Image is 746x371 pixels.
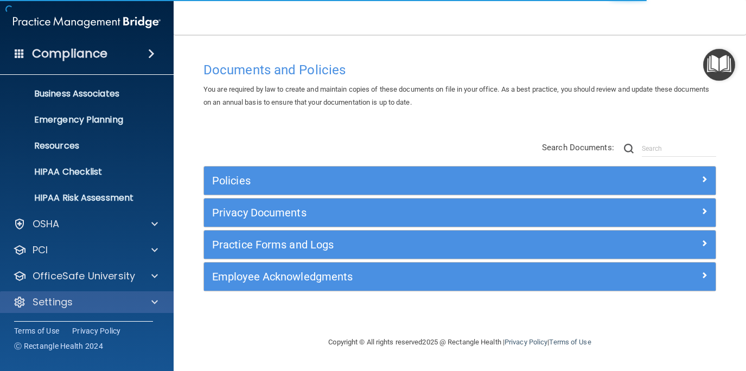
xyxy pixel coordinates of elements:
p: HIPAA Checklist [7,167,155,177]
a: Terms of Use [549,338,591,346]
button: Open Resource Center [703,49,735,81]
a: OfficeSafe University [13,270,158,283]
a: PCI [13,244,158,257]
a: Privacy Policy [505,338,547,346]
h5: Employee Acknowledgments [212,271,579,283]
input: Search [642,140,716,157]
p: PCI [33,244,48,257]
span: Ⓒ Rectangle Health 2024 [14,341,103,351]
a: Privacy Documents [212,204,707,221]
p: Resources [7,140,155,151]
p: Emergency Planning [7,114,155,125]
a: Terms of Use [14,325,59,336]
p: OfficeSafe University [33,270,135,283]
p: OSHA [33,218,60,231]
a: Practice Forms and Logs [212,236,707,253]
a: Policies [212,172,707,189]
p: HIPAA Risk Assessment [7,193,155,203]
img: ic-search.3b580494.png [624,144,634,153]
img: PMB logo [13,11,161,33]
a: Privacy Policy [72,325,121,336]
h5: Privacy Documents [212,207,579,219]
h4: Compliance [32,46,107,61]
p: Settings [33,296,73,309]
span: You are required by law to create and maintain copies of these documents on file in your office. ... [203,85,709,106]
h5: Practice Forms and Logs [212,239,579,251]
a: Employee Acknowledgments [212,268,707,285]
p: Business Associates [7,88,155,99]
h4: Documents and Policies [203,63,716,77]
span: Search Documents: [542,143,614,152]
a: Settings [13,296,158,309]
a: OSHA [13,218,158,231]
div: Copyright © All rights reserved 2025 @ Rectangle Health | | [262,325,658,360]
h5: Policies [212,175,579,187]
